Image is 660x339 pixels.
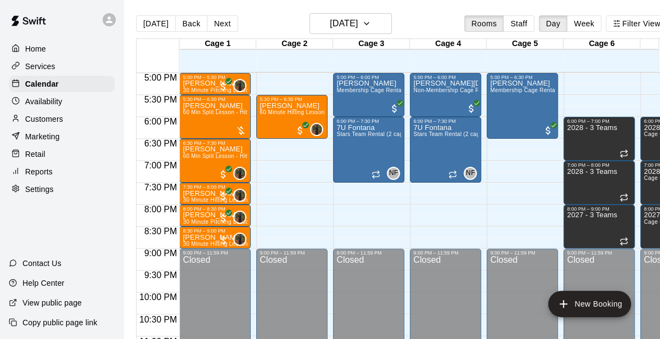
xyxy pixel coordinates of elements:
[9,111,115,127] a: Customers
[183,184,247,190] div: 7:30 PM – 8:00 PM
[543,125,554,136] span: All customers have paid
[25,78,59,89] p: Calendar
[490,250,555,256] div: 9:00 PM – 11:59 PM
[179,205,251,227] div: 8:00 PM – 8:30 PM: Levi Seymour
[183,228,247,234] div: 8:30 PM – 9:00 PM
[234,168,245,179] img: Mike Thatcher
[563,205,635,248] div: 8:00 PM – 9:00 PM: 2027 - 3 Teams
[183,109,279,115] span: 60 Min Split Lesson - Hitting/Pitching
[238,79,246,92] span: Mike Thatcher
[310,123,323,136] div: Mike Thatcher
[142,95,180,104] span: 5:30 PM
[413,131,488,137] span: Stars Team Rental (2 cages)
[336,118,401,124] div: 6:00 PM – 7:30 PM
[490,87,556,93] span: Membership Cage Rental
[183,206,247,212] div: 8:00 PM – 8:30 PM
[567,15,601,32] button: Week
[413,87,492,93] span: Non-Membership Cage Rental
[142,248,180,258] span: 9:00 PM
[413,118,478,124] div: 6:00 PM – 7:30 PM
[183,241,247,247] span: 30 Minute Hitting Lesson
[563,117,635,161] div: 6:00 PM – 7:00 PM: 2028 - 3 Teams
[9,41,115,57] div: Home
[256,95,328,139] div: 5:30 PM – 6:30 PM: Jace Carter
[487,73,558,139] div: 5:00 PM – 6:30 PM: Membership Cage Rental
[466,168,475,179] span: NF
[619,237,628,246] span: Recurring event
[9,146,115,162] div: Retail
[179,139,251,183] div: 6:30 PM – 7:30 PM: Sean Wallace
[22,297,82,308] p: View public page
[238,211,246,224] span: Mike Thatcher
[464,15,504,32] button: Rooms
[389,103,400,114] span: All customers have paid
[563,39,640,49] div: Cage 6
[311,124,322,135] img: Mike Thatcher
[233,233,246,246] div: Mike Thatcher
[183,197,247,203] span: 30 Minute Hitting Lesson
[137,314,179,324] span: 10:30 PM
[387,167,400,180] div: Nick Fontana
[371,170,380,179] span: Recurring event
[234,212,245,223] img: Mike Thatcher
[567,118,631,124] div: 6:00 PM – 7:00 PM
[256,39,333,49] div: Cage 2
[179,95,251,139] div: 5:30 PM – 6:30 PM: 60 Min Split Lesson - Hitting/Pitching
[142,73,180,82] span: 5:00 PM
[563,161,635,205] div: 7:00 PM – 8:00 PM: 2028 - 3 Teams
[142,270,180,280] span: 9:30 PM
[175,15,207,32] button: Back
[25,149,46,160] p: Retail
[233,79,246,92] div: Mike Thatcher
[9,181,115,197] a: Settings
[179,183,251,205] div: 7:30 PM – 8:00 PM: Janice Watson
[9,163,115,180] a: Reports
[336,87,403,93] span: Membership Cage Rental
[25,166,53,177] p: Reports
[22,278,64,289] p: Help Center
[336,75,401,80] div: 5:00 PM – 6:00 PM
[142,161,180,170] span: 7:00 PM
[410,73,481,117] div: 5:00 PM – 6:00 PM: Jack Noel
[183,250,247,256] div: 9:00 PM – 11:59 PM
[330,16,358,31] h6: [DATE]
[179,39,256,49] div: Cage 1
[22,258,61,269] p: Contact Us
[142,205,180,214] span: 8:00 PM
[309,13,392,34] button: [DATE]
[207,15,238,32] button: Next
[183,87,252,93] span: 30 Minute Pitching Lesson
[464,167,477,180] div: Nick Fontana
[234,80,245,91] img: Mike Thatcher
[466,103,477,114] span: All customers have paid
[233,167,246,180] div: Mike Thatcher
[234,190,245,201] img: Mike Thatcher
[25,96,63,107] p: Availability
[25,114,63,125] p: Customers
[619,193,628,202] span: Recurring event
[25,61,55,72] p: Services
[314,123,323,136] span: Mike Thatcher
[333,73,404,117] div: 5:00 PM – 6:00 PM: Brandon Witham
[136,15,176,32] button: [DATE]
[567,206,631,212] div: 8:00 PM – 9:00 PM
[410,39,487,49] div: Cage 4
[295,125,306,136] span: All customers have paid
[9,128,115,145] a: Marketing
[142,117,180,126] span: 6:00 PM
[448,170,457,179] span: Recurring event
[142,227,180,236] span: 8:30 PM
[142,139,180,148] span: 6:30 PM
[233,211,246,224] div: Mike Thatcher
[336,131,411,137] span: Stars Team Rental (2 cages)
[218,169,229,180] span: All customers have paid
[567,162,631,168] div: 7:00 PM – 8:00 PM
[9,76,115,92] a: Calendar
[238,167,246,180] span: Mike Thatcher
[9,93,115,110] div: Availability
[490,75,555,80] div: 5:00 PM – 6:30 PM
